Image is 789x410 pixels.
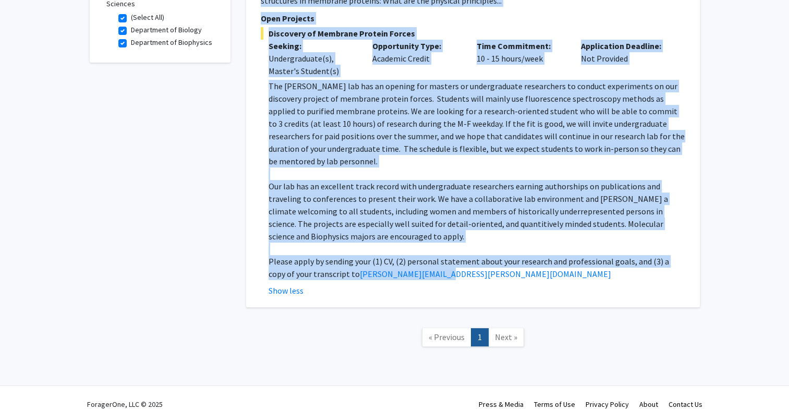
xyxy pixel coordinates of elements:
[365,40,469,77] div: Academic Credit
[246,318,700,360] nav: Page navigation
[269,80,685,167] p: The [PERSON_NAME] lab has an opening for masters or undergraduate researchers to conduct experime...
[479,400,524,409] a: Press & Media
[422,328,471,346] a: Previous Page
[488,328,524,346] a: Next Page
[586,400,629,409] a: Privacy Policy
[269,40,357,52] p: Seeking:
[372,40,461,52] p: Opportunity Type:
[477,40,565,52] p: Time Commitment:
[131,25,202,35] label: Department of Biology
[261,27,685,40] span: Discovery of Membrane Protein Forces
[639,400,658,409] a: About
[8,363,44,402] iframe: Chat
[131,12,164,23] label: (Select All)
[360,269,611,279] a: [PERSON_NAME][EMAIL_ADDRESS][PERSON_NAME][DOMAIN_NAME]
[534,400,575,409] a: Terms of Use
[269,255,685,280] p: Please apply by sending your (1) CV, (2) personal statement about your research and professional ...
[261,12,685,25] p: Open Projects
[581,40,670,52] p: Application Deadline:
[469,40,573,77] div: 10 - 15 hours/week
[131,37,212,48] label: Department of Biophysics
[269,180,685,243] p: Our lab has an excellent track record with undergraduate researchers earning authorships on publi...
[471,328,489,346] a: 1
[269,284,304,297] button: Show less
[269,52,357,77] div: Undergraduate(s), Master's Student(s)
[495,332,517,342] span: Next »
[573,40,677,77] div: Not Provided
[669,400,702,409] a: Contact Us
[429,332,465,342] span: « Previous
